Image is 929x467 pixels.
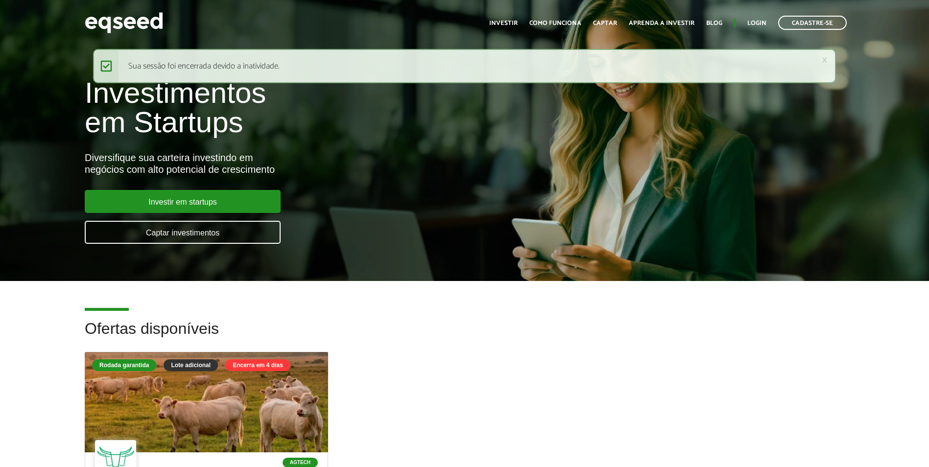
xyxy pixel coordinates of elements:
[85,152,535,175] div: Diversifique sua carteira investindo em negócios com alto potencial de crescimento
[164,359,218,371] div: Lote adicional
[225,359,290,371] div: Encerra em 4 dias
[747,20,766,26] a: Login
[85,190,281,213] a: Investir em startups
[85,320,844,352] h2: Ofertas disponíveis
[629,20,694,26] a: Aprenda a investir
[93,49,836,83] div: Sua sessão foi encerrada devido a inatividade.
[92,359,156,371] div: Rodada garantida
[822,55,828,65] a: ×
[85,221,281,244] a: Captar investimentos
[778,16,847,30] a: Cadastre-se
[85,10,163,36] img: EqSeed
[593,20,617,26] a: Captar
[529,20,581,26] a: Como funciona
[85,78,535,137] h1: Investimentos em Startups
[706,20,722,26] a: Blog
[489,20,518,26] a: Investir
